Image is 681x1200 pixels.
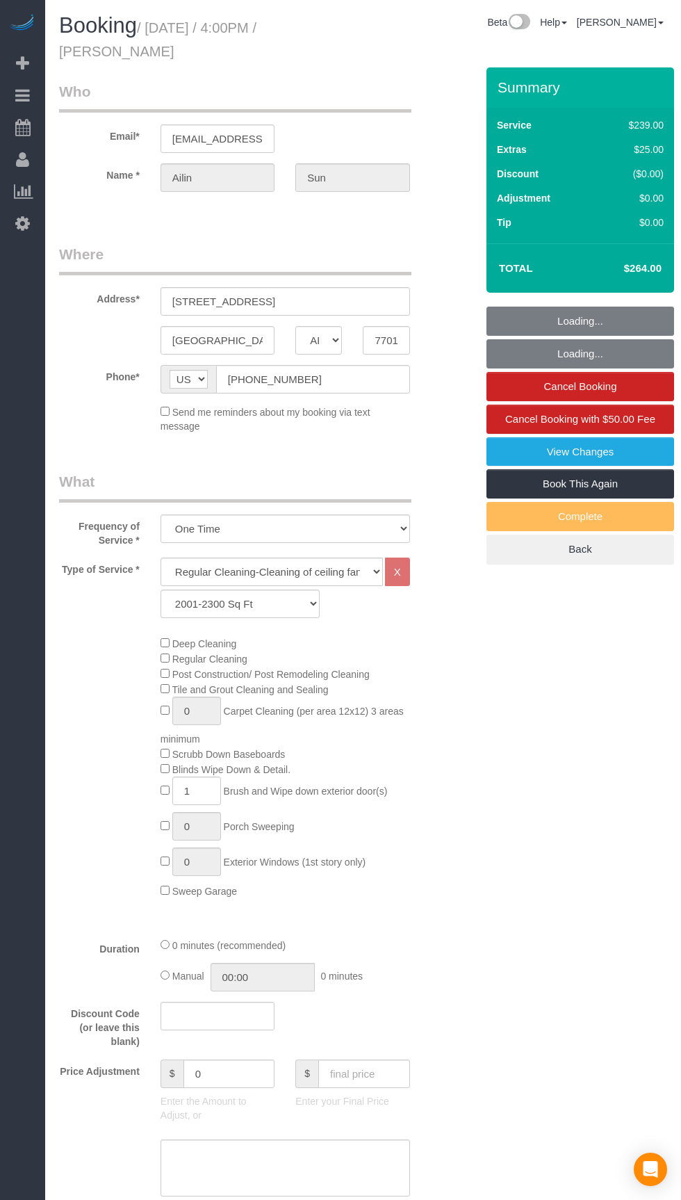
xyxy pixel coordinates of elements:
[49,1002,150,1048] label: Discount Code (or leave this blank)
[320,971,363,982] span: 0 minutes
[505,413,655,425] span: Cancel Booking with $50.00 Fee
[49,1060,150,1078] label: Price Adjustment
[59,244,411,275] legend: Where
[161,1094,274,1122] p: Enter the Amount to Adjust, or
[634,1153,667,1186] div: Open Intercom Messenger
[59,81,411,113] legend: Who
[49,365,150,384] label: Phone*
[295,1060,318,1088] span: $
[172,749,286,760] span: Scrubb Down Baseboards
[497,143,527,156] label: Extras
[224,786,388,797] span: Brush and Wipe down exterior door(s)
[172,638,237,649] span: Deep Cleaning
[497,216,511,229] label: Tip
[498,79,667,95] h3: Summary
[577,17,664,28] a: [PERSON_NAME]
[486,372,674,401] a: Cancel Booking
[295,1094,409,1108] p: Enter your Final Price
[49,514,150,547] label: Frequency of Service *
[499,262,533,274] strong: Total
[49,287,150,306] label: Address*
[507,14,530,32] img: New interface
[59,20,256,59] small: / [DATE] / 4:00PM / [PERSON_NAME]
[172,764,290,775] span: Blinds Wipe Down & Detail.
[172,886,237,897] span: Sweep Garage
[540,17,567,28] a: Help
[59,471,411,503] legend: What
[49,937,150,956] label: Duration
[59,13,137,38] span: Booking
[216,365,410,394] input: Phone*
[497,167,539,181] label: Discount
[599,167,664,181] div: ($0.00)
[161,706,404,745] span: Carpet Cleaning (per area 12x12) 3 areas minimum
[599,143,664,156] div: $25.00
[497,191,550,205] label: Adjustment
[497,118,532,132] label: Service
[161,326,274,355] input: City*
[295,163,409,192] input: Last Name*
[49,558,150,576] label: Type of Service *
[582,263,662,275] h4: $264.00
[318,1060,410,1088] input: final price
[599,118,664,132] div: $239.00
[161,163,274,192] input: First Name*
[172,971,204,982] span: Manual
[486,535,674,564] a: Back
[486,405,674,434] a: Cancel Booking with $50.00 Fee
[161,1060,183,1088] span: $
[161,407,370,432] span: Send me reminders about my booking via text message
[486,437,674,467] a: View Changes
[224,857,366,868] span: Exterior Windows (1st story only)
[172,669,370,680] span: Post Construction/ Post Remodeling Cleaning
[8,14,36,33] img: Automaid Logo
[487,17,530,28] a: Beta
[599,191,664,205] div: $0.00
[172,654,247,665] span: Regular Cleaning
[486,469,674,498] a: Book This Again
[49,124,150,143] label: Email*
[172,684,328,695] span: Tile and Grout Cleaning and Sealing
[599,216,664,229] div: $0.00
[363,326,409,355] input: Zip Code*
[49,163,150,182] label: Name *
[161,124,274,153] input: Email*
[224,821,295,832] span: Porch Sweeping
[172,940,286,951] span: 0 minutes (recommended)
